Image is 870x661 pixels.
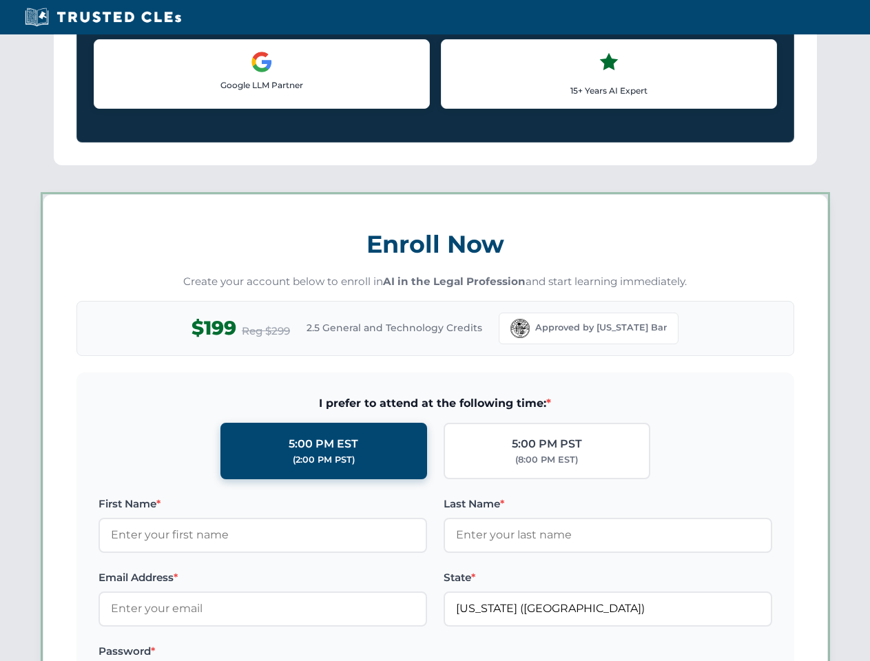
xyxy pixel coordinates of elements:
input: Florida (FL) [444,591,772,626]
label: Last Name [444,496,772,512]
img: Florida Bar [510,319,530,338]
h3: Enroll Now [76,222,794,266]
strong: AI in the Legal Profession [383,275,526,288]
span: $199 [191,313,236,344]
p: Create your account below to enroll in and start learning immediately. [76,274,794,290]
label: Email Address [99,569,427,586]
input: Enter your first name [99,518,427,552]
div: (8:00 PM EST) [515,453,578,467]
span: Approved by [US_STATE] Bar [535,321,667,335]
span: 2.5 General and Technology Credits [307,320,482,335]
span: Reg $299 [242,323,290,339]
input: Enter your email [99,591,427,626]
img: Google [251,51,273,73]
div: (2:00 PM PST) [293,453,355,467]
div: 5:00 PM PST [512,435,582,453]
p: Google LLM Partner [105,78,418,92]
label: First Name [99,496,427,512]
p: 15+ Years AI Expert [453,84,765,97]
img: Trusted CLEs [21,7,185,28]
label: State [444,569,772,586]
div: 5:00 PM EST [289,435,358,453]
label: Password [99,643,427,660]
span: I prefer to attend at the following time: [99,395,772,412]
input: Enter your last name [444,518,772,552]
